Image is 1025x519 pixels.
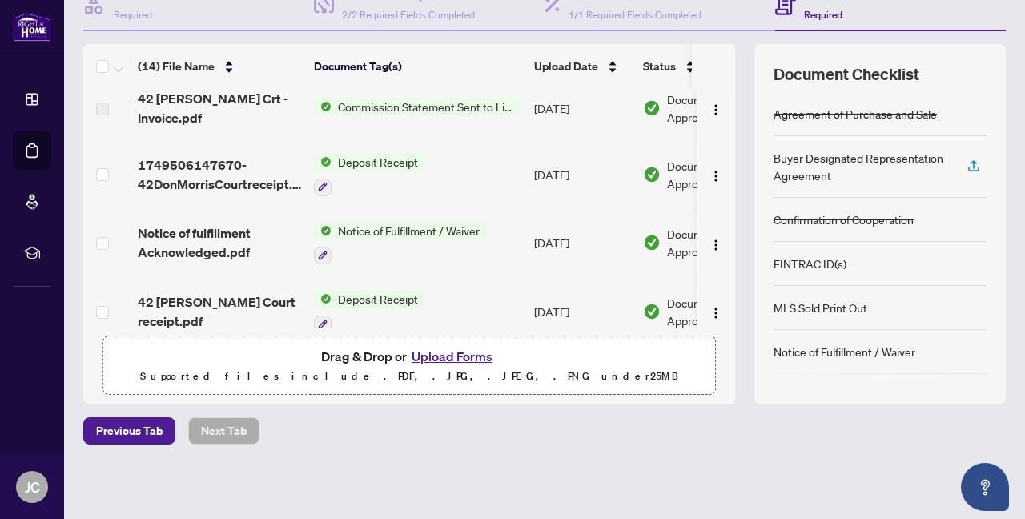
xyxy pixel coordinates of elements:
[774,343,915,360] div: Notice of Fulfillment / Waiver
[637,44,773,89] th: Status
[774,211,914,228] div: Confirmation of Cooperation
[83,417,175,445] button: Previous Tab
[114,9,152,21] span: Required
[314,222,486,265] button: Status IconNotice of Fulfillment / Waiver
[667,91,766,126] span: Document Approved
[709,170,722,183] img: Logo
[13,12,51,42] img: logo
[138,58,215,75] span: (14) File Name
[528,76,637,140] td: [DATE]
[774,255,846,272] div: FINTRAC ID(s)
[138,292,301,331] span: 42 [PERSON_NAME] Court receipt.pdf
[528,277,637,346] td: [DATE]
[709,307,722,320] img: Logo
[643,166,661,183] img: Document Status
[25,476,40,498] span: JC
[314,153,332,171] img: Status Icon
[332,222,486,239] span: Notice of Fulfillment / Waiver
[314,290,424,333] button: Status IconDeposit Receipt
[703,299,729,324] button: Logo
[528,44,637,89] th: Upload Date
[643,99,661,117] img: Document Status
[314,153,424,196] button: Status IconDeposit Receipt
[709,239,722,251] img: Logo
[774,105,937,123] div: Agreement of Purchase and Sale
[307,44,528,89] th: Document Tag(s)
[709,103,722,116] img: Logo
[667,225,766,260] span: Document Approved
[774,299,867,316] div: MLS Sold Print Out
[113,367,705,386] p: Supported files include .PDF, .JPG, .JPEG, .PNG under 25 MB
[534,58,598,75] span: Upload Date
[314,222,332,239] img: Status Icon
[643,234,661,251] img: Document Status
[96,418,163,444] span: Previous Tab
[643,58,676,75] span: Status
[138,155,301,194] span: 1749506147670-42DonMorrisCourtreceipt.pdf
[667,294,766,329] span: Document Approved
[774,63,919,86] span: Document Checklist
[332,290,424,308] span: Deposit Receipt
[643,303,661,320] img: Document Status
[332,153,424,171] span: Deposit Receipt
[528,140,637,209] td: [DATE]
[314,290,332,308] img: Status Icon
[342,9,475,21] span: 2/2 Required Fields Completed
[314,98,332,115] img: Status Icon
[103,336,715,396] span: Drag & Drop orUpload FormsSupported files include .PDF, .JPG, .JPEG, .PNG under25MB
[667,157,766,192] span: Document Approved
[703,230,729,255] button: Logo
[314,98,521,115] button: Status IconCommission Statement Sent to Listing Brokerage
[188,417,259,445] button: Next Tab
[407,346,497,367] button: Upload Forms
[332,98,521,115] span: Commission Statement Sent to Listing Brokerage
[774,149,948,184] div: Buyer Designated Representation Agreement
[138,223,301,262] span: Notice of fulfillment Acknowledged.pdf
[138,89,301,127] span: 42 [PERSON_NAME] Crt - Invoice.pdf
[528,209,637,278] td: [DATE]
[703,162,729,187] button: Logo
[131,44,307,89] th: (14) File Name
[961,463,1009,511] button: Open asap
[569,9,701,21] span: 1/1 Required Fields Completed
[321,346,497,367] span: Drag & Drop or
[804,9,842,21] span: Required
[703,95,729,121] button: Logo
